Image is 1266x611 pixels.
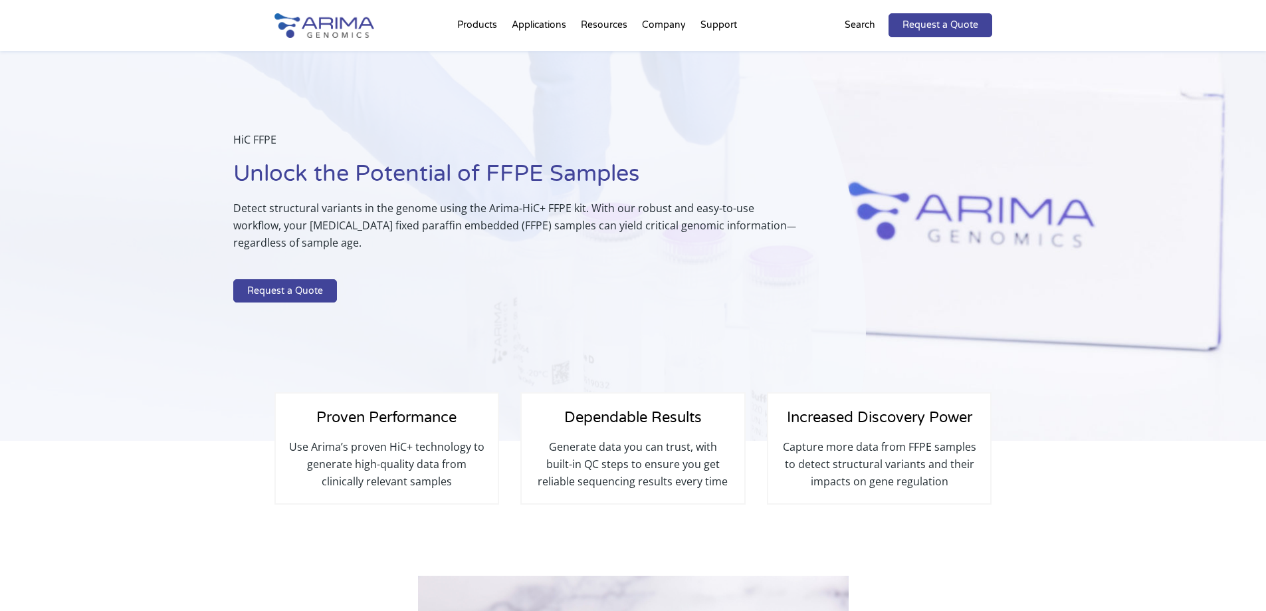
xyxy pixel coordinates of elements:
[274,13,374,38] img: Arima-Genomics-logo
[233,159,799,199] h1: Unlock the Potential of FFPE Samples
[233,279,337,303] a: Request a Quote
[316,409,457,426] span: Proven Performance
[782,438,977,490] p: Capture more data from FFPE samples to detect structural variants and their impacts on gene regul...
[289,438,484,490] p: Use Arima’s proven HiC+ technology to generate high-quality data from clinically relevant samples
[787,219,796,232] span: —
[564,409,702,426] span: Dependable Results
[233,131,799,159] p: HiC FFPE
[233,199,799,262] p: Detect structural variants in the genome using the Arima-HiC+ FFPE kit. With our robust and easy-...
[787,409,972,426] span: Increased Discovery Power
[535,438,730,490] p: Generate data you can trust, with built-in QC steps to ensure you get reliable sequencing results...
[845,17,875,34] p: Search
[889,13,992,37] a: Request a Quote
